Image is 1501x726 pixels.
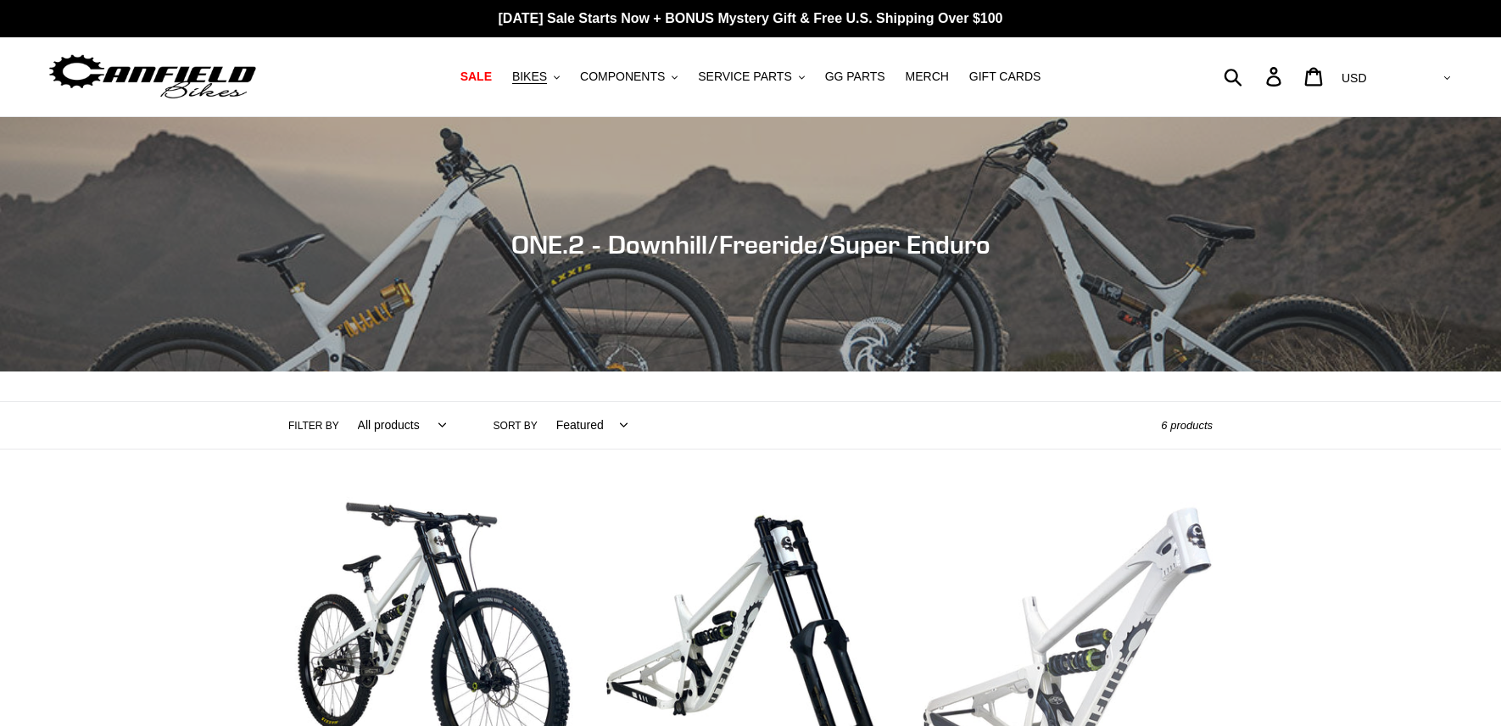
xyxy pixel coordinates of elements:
a: GIFT CARDS [961,65,1050,88]
span: 6 products [1161,419,1213,432]
span: SERVICE PARTS [698,70,791,84]
span: COMPONENTS [580,70,665,84]
button: BIKES [504,65,568,88]
span: ONE.2 - Downhill/Freeride/Super Enduro [511,229,990,260]
span: SALE [460,70,492,84]
button: SERVICE PARTS [689,65,812,88]
label: Sort by [494,418,538,433]
input: Search [1233,58,1276,95]
span: GG PARTS [825,70,885,84]
a: GG PARTS [817,65,894,88]
a: MERCH [897,65,957,88]
img: Canfield Bikes [47,50,259,103]
span: GIFT CARDS [969,70,1041,84]
label: Filter by [288,418,339,433]
span: MERCH [906,70,949,84]
button: COMPONENTS [572,65,686,88]
span: BIKES [512,70,547,84]
a: SALE [452,65,500,88]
